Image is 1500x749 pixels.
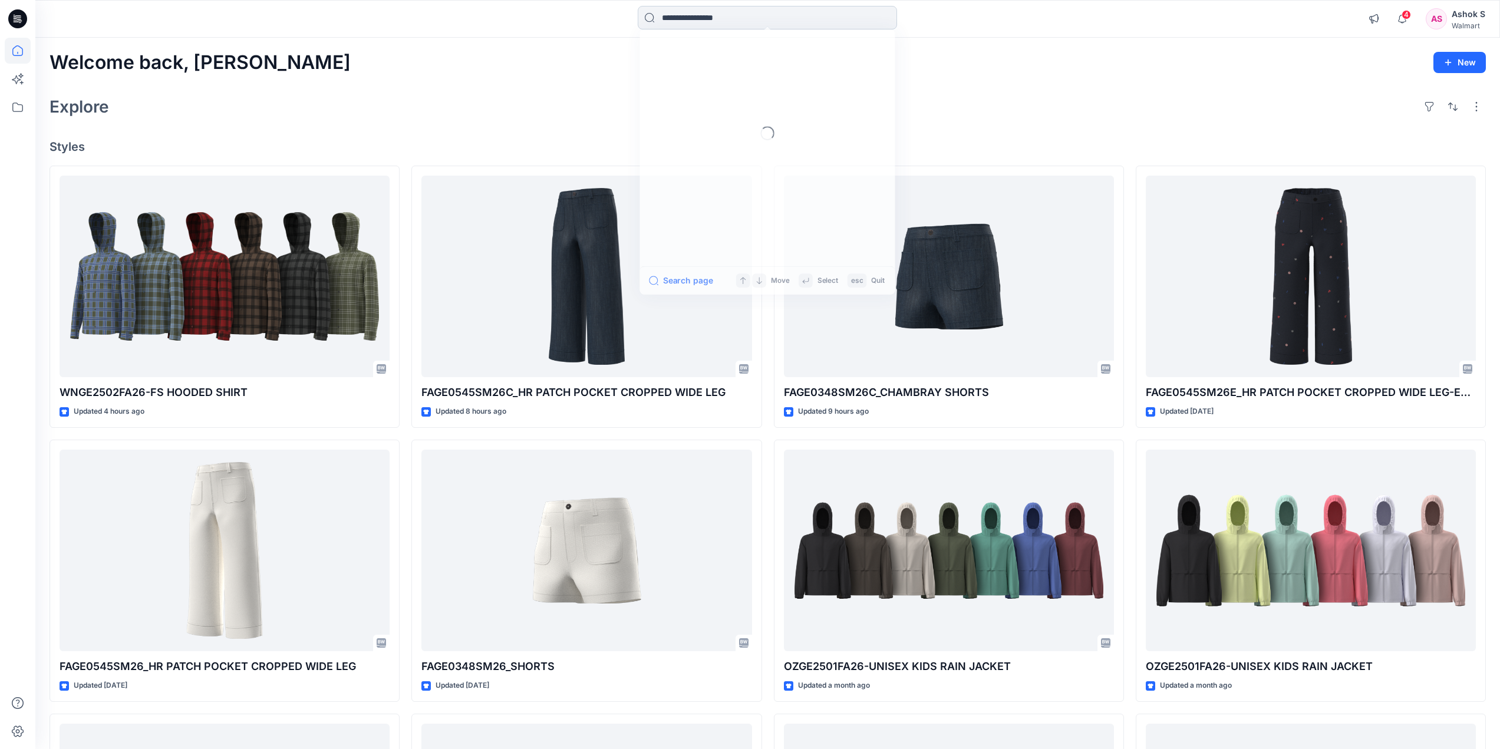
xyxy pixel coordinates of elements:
[649,273,713,288] button: Search page
[798,679,870,692] p: Updated a month ago
[421,450,751,652] a: FAGE0348SM26_SHORTS
[50,140,1486,154] h4: Styles
[421,658,751,675] p: FAGE0348SM26_SHORTS
[784,384,1114,401] p: FAGE0348SM26C_CHAMBRAY SHORTS
[771,275,789,286] p: Move
[1146,450,1476,652] a: OZGE2501FA26-UNISEX KIDS RAIN JACKET
[60,176,390,378] a: WNGE2502FA26-FS HOODED SHIRT
[1146,658,1476,675] p: OZGE2501FA26-UNISEX KIDS RAIN JACKET
[784,176,1114,378] a: FAGE0348SM26C_CHAMBRAY SHORTS
[1160,405,1214,418] p: Updated [DATE]
[1426,8,1447,29] div: AS
[784,450,1114,652] a: OZGE2501FA26-UNISEX KIDS RAIN JACKET
[784,658,1114,675] p: OZGE2501FA26-UNISEX KIDS RAIN JACKET
[1160,679,1232,692] p: Updated a month ago
[1146,384,1476,401] p: FAGE0545SM26E_HR PATCH POCKET CROPPED WIDE LEG-EMB
[1146,176,1476,378] a: FAGE0545SM26E_HR PATCH POCKET CROPPED WIDE LEG-EMB
[1452,7,1485,21] div: Ashok S
[1402,10,1411,19] span: 4
[74,405,144,418] p: Updated 4 hours ago
[60,384,390,401] p: WNGE2502FA26-FS HOODED SHIRT
[50,52,351,74] h2: Welcome back, [PERSON_NAME]
[421,176,751,378] a: FAGE0545SM26C_HR PATCH POCKET CROPPED WIDE LEG
[421,384,751,401] p: FAGE0545SM26C_HR PATCH POCKET CROPPED WIDE LEG
[436,405,506,418] p: Updated 8 hours ago
[436,679,489,692] p: Updated [DATE]
[74,679,127,692] p: Updated [DATE]
[1433,52,1486,73] button: New
[817,275,838,286] p: Select
[60,450,390,652] a: FAGE0545SM26_HR PATCH POCKET CROPPED WIDE LEG
[1452,21,1485,30] div: Walmart
[851,275,863,286] p: esc
[50,97,109,116] h2: Explore
[60,658,390,675] p: FAGE0545SM26_HR PATCH POCKET CROPPED WIDE LEG
[871,275,885,286] p: Quit
[798,405,869,418] p: Updated 9 hours ago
